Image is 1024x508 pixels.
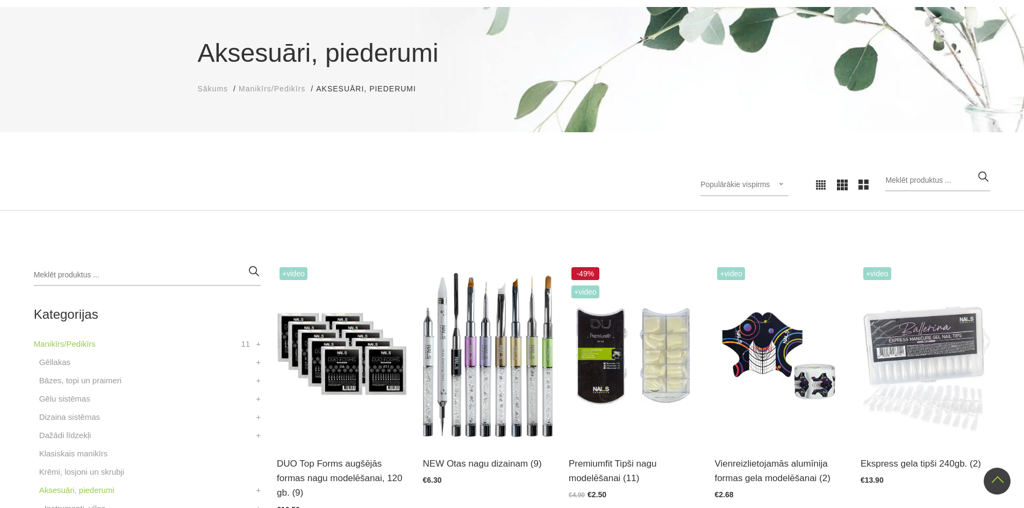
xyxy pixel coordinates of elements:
input: Meklēt produktus ... [885,170,990,191]
span: €13.90 [861,476,884,484]
a: Dizaina sistēmas [39,411,100,424]
span: +Video [863,267,891,280]
span: 11 [241,338,250,350]
img: Plānas, elastīgas formas. To īpašā forma sniedz iespēju modelēt nagus ar paralēlām sānu malām, kā... [569,264,698,443]
span: +Video [280,267,307,280]
img: Dažāda veida dizaina otas:- Art Magnetics tools- Spatula Tool- Fork Brush #6- Art U Slant- Oval #... [423,264,553,443]
a: + [256,338,261,350]
a: Aksesuāri, piederumi [39,484,114,497]
a: Bāzes, topi un praimeri [39,374,121,387]
span: €2.68 [714,490,733,499]
h1: Aksesuāri, piederumi [198,34,827,73]
a: Premiumfit Tipši nagu modelēšanai (11) [569,456,698,485]
span: +Video [571,285,599,298]
a: + [256,356,261,369]
span: Manikīrs/Pedikīrs [239,84,305,93]
span: Sākums [198,84,228,93]
a: + [256,374,261,387]
img: #1 • Mazs(S) sāna arkas izliekums, normāls/vidējs C izliekums, garā forma • Piemērota standarta n... [277,264,406,443]
a: Manikīrs/Pedikīrs [239,83,305,95]
a: Klasiskais manikīrs [39,447,108,460]
a: + [256,392,261,405]
a: DUO Top Forms augšējās formas nagu modelēšanai, 120 gb. (9) [277,456,406,500]
a: Gēlu sistēmas [39,392,90,405]
a: + [256,411,261,424]
a: + [256,484,261,497]
a: + [256,429,261,442]
span: Populārākie vispirms [700,180,770,189]
a: Dažādi līdzekļi [39,429,91,442]
span: €2.50 [588,490,606,499]
img: Ekpress gela tipši pieaudzēšanai 240 gab.Gela nagu pieaudzēšana vēl nekad nav bijusi tik vienkārš... [861,264,990,443]
a: NEW Otas nagu dizainam (9) [423,456,553,471]
li: Aksesuāri, piederumi [316,83,427,95]
h2: Kategorijas [34,307,261,321]
a: Vienreizlietojamās alumīnija formas gela modelēšanai (2) [714,456,844,485]
span: -49% [571,267,599,280]
span: +Video [717,267,745,280]
a: Manikīrs/Pedikīrs [34,338,96,350]
a: Ekspress gela tipši 240gb. (2) [861,456,990,471]
a: Krēmi, losjoni un skrubji [39,466,124,478]
span: €6.30 [423,476,442,484]
img: Īpaši noturīgas modelēšanas formas, kas maksimāli atvieglo meistara darbu. Izcili cietas, maksimā... [714,264,844,443]
input: Meklēt produktus ... [34,264,261,286]
a: Sākums [198,83,228,95]
span: €4.90 [569,491,585,499]
a: Gēllakas [39,356,70,369]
